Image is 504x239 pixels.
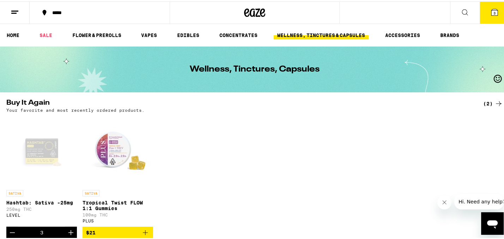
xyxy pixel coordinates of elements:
[83,115,153,225] a: Open page for Tropical Twist FLOW 1:1 Gummies from PLUS
[83,198,153,210] p: Tropical Twist FLOW 1:1 Gummies
[6,98,468,106] h2: Buy It Again
[6,212,77,216] div: LEVEL
[6,189,23,195] p: SATIVA
[216,30,261,38] a: CONCENTRATES
[65,225,77,237] button: Increment
[138,30,160,38] a: VAPES
[437,30,463,38] a: BRANDS
[493,10,496,14] span: 3
[83,115,153,185] img: PLUS - Tropical Twist FLOW 1:1 Gummies
[36,30,56,38] a: SALE
[4,5,51,11] span: Hi. Need any help?
[382,30,424,38] a: ACCESSORIES
[40,228,43,234] div: 3
[454,192,504,208] iframe: Message from company
[83,217,153,222] div: PLUS
[6,206,77,210] p: 250mg THC
[86,228,96,234] span: $21
[69,30,125,38] a: FLOWER & PREROLLS
[83,211,153,216] p: 100mg THC
[437,194,451,208] iframe: Close message
[6,115,77,225] a: Open page for Hashtab: Sativa -25mg from LEVEL
[83,189,99,195] p: SATIVA
[3,30,23,38] a: HOME
[6,198,77,204] p: Hashtab: Sativa -25mg
[174,30,203,38] a: EDIBLES
[481,211,504,233] iframe: Button to launch messaging window
[190,64,320,72] h1: Wellness, Tinctures, Capsules
[6,225,18,237] button: Decrement
[483,98,503,106] a: (2)
[83,225,153,237] button: Add to bag
[274,30,369,38] a: WELLNESS, TINCTURES & CAPSULES
[6,106,145,111] p: Your favorite and most recently ordered products.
